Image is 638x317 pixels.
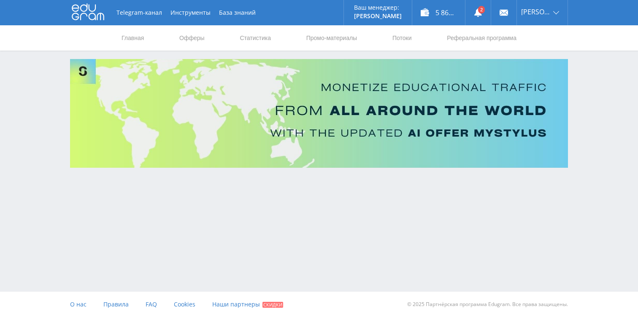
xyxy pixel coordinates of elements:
a: О нас [70,292,87,317]
span: [PERSON_NAME] [521,8,551,15]
a: FAQ [146,292,157,317]
p: [PERSON_NAME] [354,13,402,19]
a: Реферальная программа [446,25,517,51]
a: Потоки [392,25,413,51]
a: Статистика [239,25,272,51]
a: Главная [121,25,145,51]
span: Cookies [174,300,195,308]
div: © 2025 Партнёрская программа Edugram. Все права защищены. [323,292,568,317]
p: Ваш менеджер: [354,4,402,11]
span: О нас [70,300,87,308]
a: Наши партнеры Скидки [212,292,283,317]
a: Правила [103,292,129,317]
a: Офферы [178,25,205,51]
a: Cookies [174,292,195,317]
a: Промо-материалы [305,25,358,51]
span: Наши партнеры [212,300,260,308]
span: FAQ [146,300,157,308]
span: Скидки [262,302,283,308]
span: Правила [103,300,129,308]
img: Banner [70,59,568,168]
